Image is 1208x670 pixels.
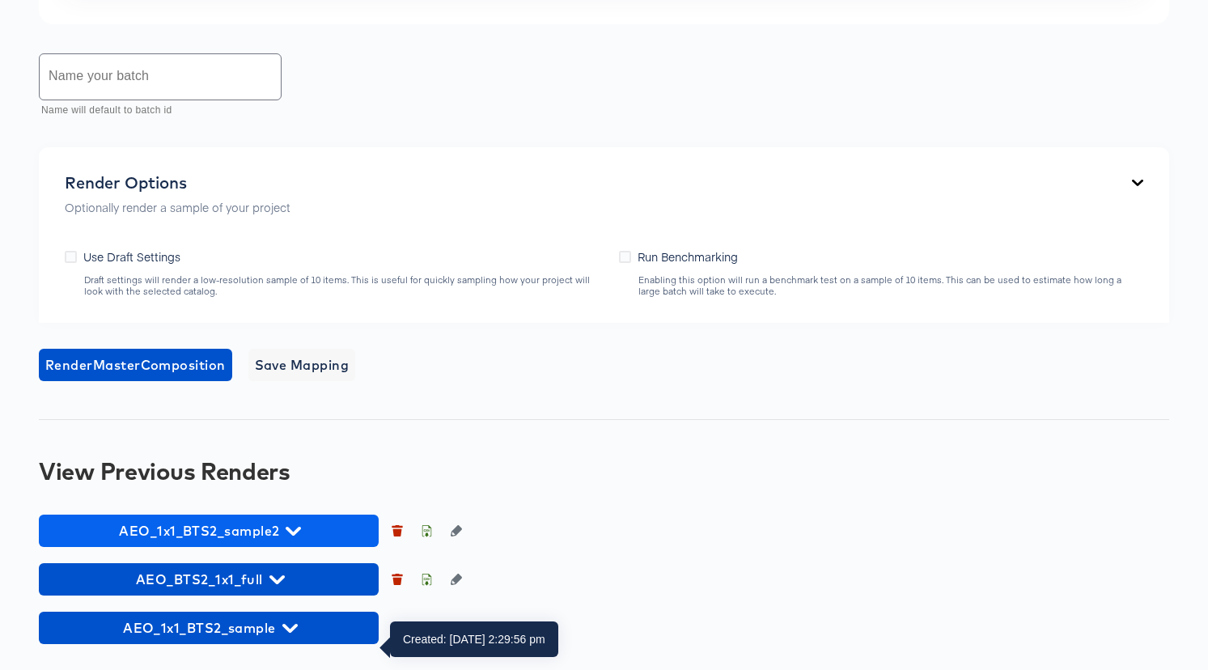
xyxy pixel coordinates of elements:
[65,173,290,193] div: Render Options
[255,354,350,376] span: Save Mapping
[39,612,379,644] button: AEO_1x1_BTS2_sample
[45,354,226,376] span: Render Master Composition
[83,248,180,265] span: Use Draft Settings
[39,563,379,596] button: AEO_BTS2_1x1_full
[47,617,371,639] span: AEO_1x1_BTS2_sample
[248,349,356,381] button: Save Mapping
[638,248,738,265] span: Run Benchmarking
[39,349,232,381] button: RenderMasterComposition
[638,274,1143,297] div: Enabling this option will run a benchmark test on a sample of 10 items. This can be used to estim...
[47,568,371,591] span: AEO_BTS2_1x1_full
[39,458,1169,484] div: View Previous Renders
[41,103,270,119] p: Name will default to batch id
[47,519,371,542] span: AEO_1x1_BTS2_sample2
[39,515,379,547] button: AEO_1x1_BTS2_sample2
[83,274,603,297] div: Draft settings will render a low-resolution sample of 10 items. This is useful for quickly sampli...
[65,199,290,215] p: Optionally render a sample of your project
